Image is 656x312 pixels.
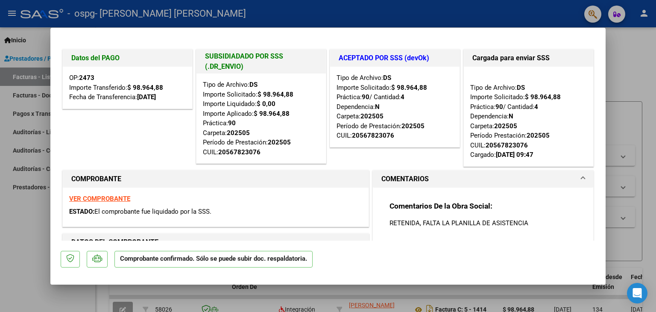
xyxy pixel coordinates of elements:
p: Comprobante confirmado. Sólo se puede subir doc. respaldatoria. [114,251,313,268]
strong: [DATE] 09:47 [496,151,533,159]
strong: 202505 [227,129,250,137]
strong: 202505 [527,132,550,139]
p: RETENIDA, FALTA LA PLANILLA DE ASISTENCIA [389,218,577,228]
h1: SUBSIDIADADO POR SSS (.DR_ENVIO) [205,51,317,72]
strong: $ 98.964,88 [254,110,290,118]
strong: DATOS DEL COMPROBANTE [71,238,158,246]
strong: 90 [228,119,236,127]
strong: 2473 [79,74,94,82]
strong: N [509,112,513,120]
strong: 4 [401,93,404,101]
strong: N [375,103,380,111]
div: Open Intercom Messenger [627,283,647,303]
div: COMENTARIOS [373,188,593,267]
strong: $ 0,00 [257,100,275,108]
strong: Comentarios De la Obra Social: [389,202,492,210]
h1: COMENTARIOS [381,174,429,184]
span: OP: [69,74,94,82]
mat-expansion-panel-header: COMENTARIOS [373,171,593,188]
div: Tipo de Archivo: Importe Solicitado: Práctica: / Cantidad: Dependencia: Carpeta: Período Prestaci... [470,73,587,160]
span: ESTADO: [69,208,94,215]
strong: 202505 [401,122,425,130]
strong: 202505 [360,112,384,120]
strong: DS [383,74,391,82]
a: VER COMPROBANTE [69,195,130,203]
strong: 90 [495,103,503,111]
h1: Datos del PAGO [71,53,184,63]
strong: COMPROBANTE [71,175,121,183]
div: 20567823076 [486,141,528,150]
strong: $ 98.964,88 [127,84,163,91]
div: 20567823076 [352,131,394,141]
strong: 202505 [268,138,291,146]
h1: Cargada para enviar SSS [472,53,585,63]
strong: 4 [534,103,538,111]
strong: DS [249,81,258,88]
strong: 90 [362,93,369,101]
span: Fecha de Transferencia: [69,93,156,101]
div: 20567823076 [218,147,261,157]
strong: $ 98.964,88 [258,91,293,98]
strong: DS [517,84,525,91]
strong: [DATE] [137,93,156,101]
span: El comprobante fue liquidado por la SSS. [94,208,211,215]
strong: 202505 [494,122,517,130]
div: Tipo de Archivo: Importe Solicitado: Práctica: / Cantidad: Dependencia: Carpeta: Período de Prest... [337,73,453,141]
h1: ACEPTADO POR SSS (devOk) [339,53,451,63]
span: Importe Transferido: [69,84,163,91]
strong: $ 98.964,88 [525,93,561,101]
div: Tipo de Archivo: Importe Solicitado: Importe Liquidado: Importe Aplicado: Práctica: Carpeta: Perí... [203,80,319,157]
strong: $ 98.964,88 [391,84,427,91]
